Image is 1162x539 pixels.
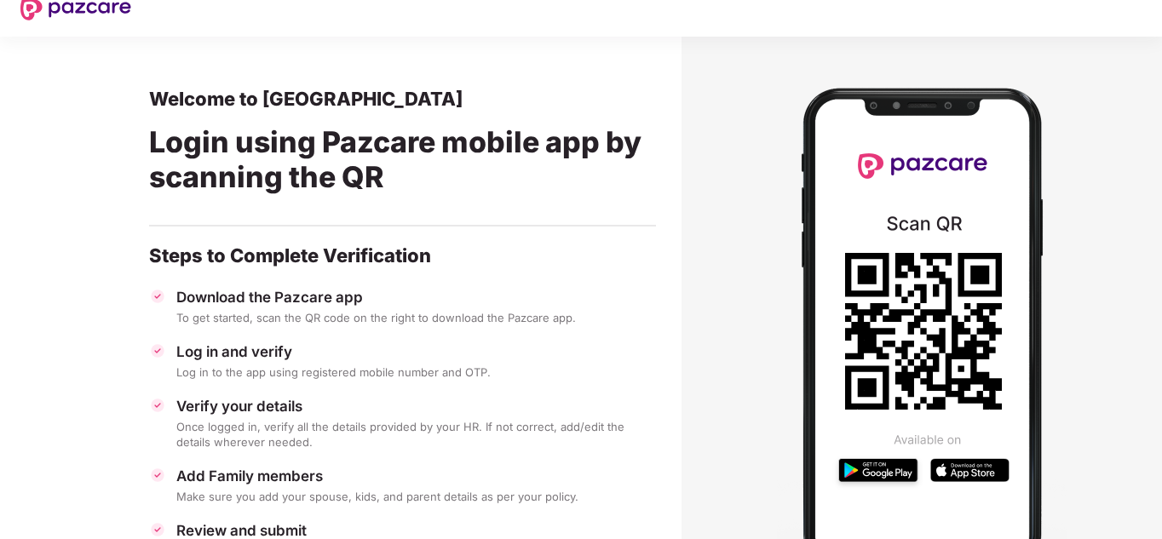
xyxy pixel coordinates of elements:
div: Welcome to [GEOGRAPHIC_DATA] [149,87,656,111]
img: svg+xml;base64,PHN2ZyBpZD0iVGljay0zMngzMiIgeG1sbnM9Imh0dHA6Ly93d3cudzMub3JnLzIwMDAvc3ZnIiB3aWR0aD... [149,288,166,305]
div: Download the Pazcare app [176,288,656,307]
div: Make sure you add your spouse, kids, and parent details as per your policy. [176,489,656,504]
div: To get started, scan the QR code on the right to download the Pazcare app. [176,310,656,325]
div: Steps to Complete Verification [149,244,656,267]
img: svg+xml;base64,PHN2ZyBpZD0iVGljay0zMngzMiIgeG1sbnM9Imh0dHA6Ly93d3cudzMub3JnLzIwMDAvc3ZnIiB3aWR0aD... [149,397,166,414]
div: Once logged in, verify all the details provided by your HR. If not correct, add/edit the details ... [176,419,656,450]
img: svg+xml;base64,PHN2ZyBpZD0iVGljay0zMngzMiIgeG1sbnM9Imh0dHA6Ly93d3cudzMub3JnLzIwMDAvc3ZnIiB3aWR0aD... [149,342,166,359]
img: svg+xml;base64,PHN2ZyBpZD0iVGljay0zMngzMiIgeG1sbnM9Imh0dHA6Ly93d3cudzMub3JnLzIwMDAvc3ZnIiB3aWR0aD... [149,467,166,484]
div: Add Family members [176,467,656,485]
div: Log in and verify [176,342,656,361]
div: Log in to the app using registered mobile number and OTP. [176,364,656,380]
div: Login using Pazcare mobile app by scanning the QR [149,111,656,215]
img: svg+xml;base64,PHN2ZyBpZD0iVGljay0zMngzMiIgeG1sbnM9Imh0dHA6Ly93d3cudzMub3JnLzIwMDAvc3ZnIiB3aWR0aD... [149,521,166,538]
div: Verify your details [176,397,656,416]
